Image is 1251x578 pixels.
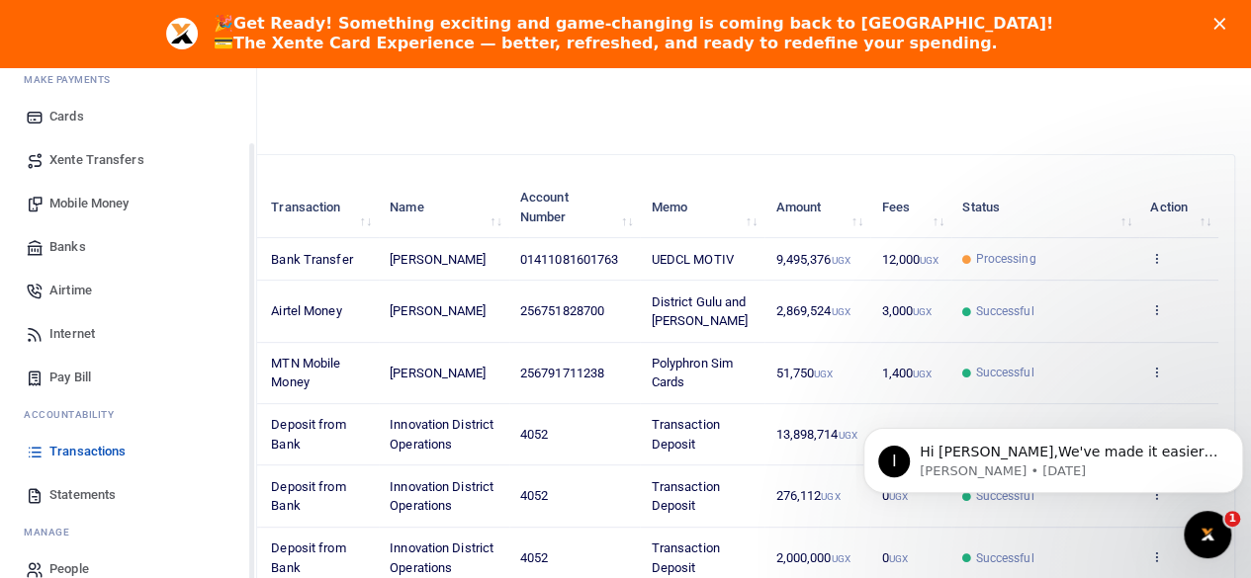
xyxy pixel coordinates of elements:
[881,303,932,318] span: 3,000
[881,252,938,267] span: 12,000
[390,303,486,318] span: [PERSON_NAME]
[520,488,548,503] span: 4052
[652,540,720,575] span: Transaction Deposit
[1213,18,1233,30] div: Close
[975,302,1033,320] span: Successful
[34,72,111,87] span: ake Payments
[16,312,240,356] a: Internet
[390,479,493,514] span: Innovation District Operations
[652,252,734,267] span: UEDCL MOTIV
[652,356,733,390] span: Polyphron Sim Cards
[652,417,720,452] span: Transaction Deposit
[520,303,604,318] span: 256751828700
[16,64,240,95] li: M
[379,177,509,238] th: Name: activate to sort column ascending
[652,294,748,329] span: District Gulu and [PERSON_NAME]
[888,553,907,564] small: UGX
[49,485,116,505] span: Statements
[16,399,240,430] li: Ac
[16,225,240,269] a: Banks
[271,540,345,575] span: Deposit from Bank
[16,356,240,399] a: Pay Bill
[1139,177,1218,238] th: Action: activate to sort column ascending
[49,237,86,257] span: Banks
[520,427,548,442] span: 4052
[520,252,618,267] span: 01411081601763
[855,386,1251,525] iframe: Intercom notifications message
[775,303,849,318] span: 2,869,524
[775,488,840,503] span: 276,112
[34,525,70,539] span: anage
[390,417,493,452] span: Innovation District Operations
[271,356,340,390] span: MTN Mobile Money
[49,368,91,387] span: Pay Bill
[16,138,240,182] a: Xente Transfers
[390,366,486,380] span: [PERSON_NAME]
[39,407,114,422] span: countability
[49,442,126,461] span: Transactions
[920,255,938,266] small: UGX
[390,540,493,575] span: Innovation District Operations
[520,550,548,565] span: 4052
[166,18,198,49] img: Profile image for Aceng
[271,252,352,267] span: Bank Transfer
[975,250,1035,268] span: Processing
[640,177,764,238] th: Memo: activate to sort column ascending
[775,366,833,380] span: 51,750
[214,14,1053,53] div: 🎉 💳
[870,177,951,238] th: Fees: activate to sort column ascending
[838,430,856,441] small: UGX
[16,95,240,138] a: Cards
[821,491,840,502] small: UGX
[260,177,379,238] th: Transaction: activate to sort column ascending
[233,14,1053,33] b: Get Ready! Something exciting and game-changing is coming back to [GEOGRAPHIC_DATA]!
[520,366,604,380] span: 256791711238
[16,182,240,225] a: Mobile Money
[233,34,997,52] b: The Xente Card Experience — better, refreshed, and ready to redefine your spending.
[913,306,932,317] small: UGX
[975,549,1033,567] span: Successful
[16,473,240,517] a: Statements
[951,177,1139,238] th: Status: activate to sort column ascending
[775,427,856,442] span: 13,898,714
[831,306,849,317] small: UGX
[16,269,240,312] a: Airtime
[975,364,1033,381] span: Successful
[1184,511,1231,558] iframe: Intercom live chat
[831,553,849,564] small: UGX
[1224,511,1240,527] span: 1
[881,550,907,565] span: 0
[390,252,486,267] span: [PERSON_NAME]
[16,430,240,473] a: Transactions
[814,369,833,379] small: UGX
[271,479,345,514] span: Deposit from Bank
[509,177,641,238] th: Account Number: activate to sort column ascending
[881,366,932,380] span: 1,400
[49,324,95,344] span: Internet
[764,177,870,238] th: Amount: activate to sort column ascending
[49,194,129,213] span: Mobile Money
[775,550,849,565] span: 2,000,000
[271,303,341,318] span: Airtel Money
[49,281,92,300] span: Airtime
[49,150,144,170] span: Xente Transfers
[271,417,345,452] span: Deposit from Bank
[831,255,849,266] small: UGX
[16,517,240,547] li: M
[75,84,1235,105] p: Download
[652,479,720,514] span: Transaction Deposit
[775,252,849,267] span: 9,495,376
[913,369,932,379] small: UGX
[49,107,84,126] span: Cards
